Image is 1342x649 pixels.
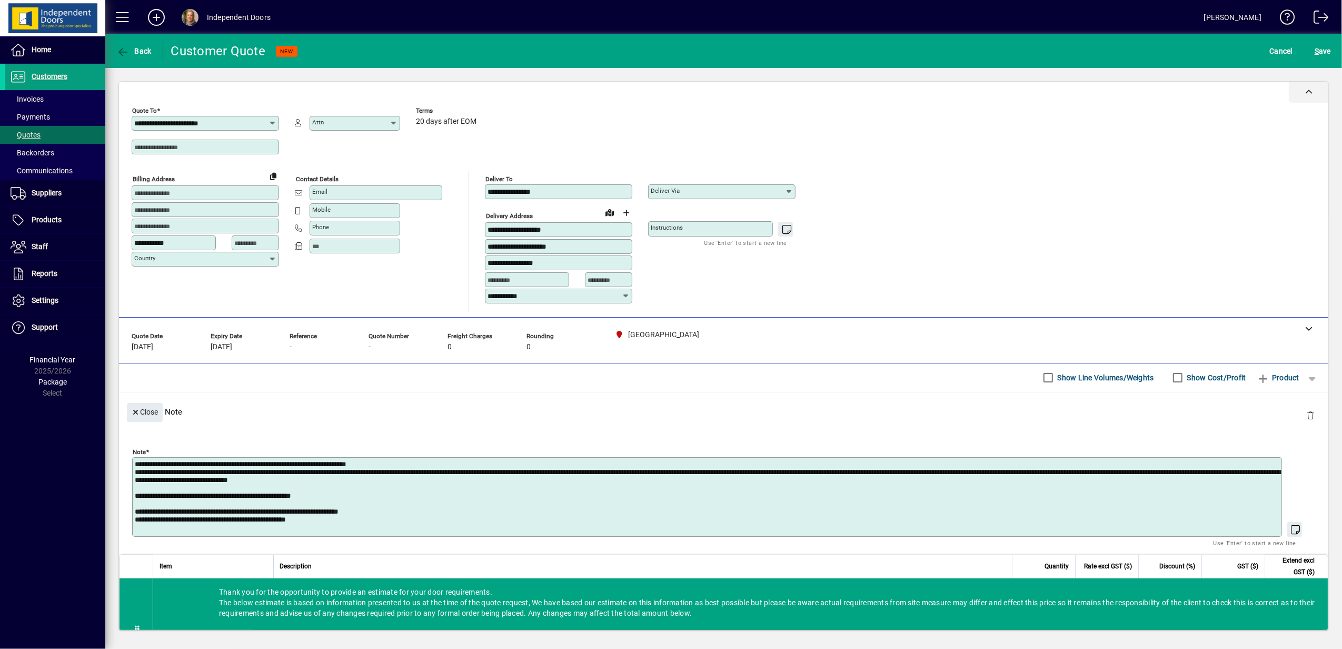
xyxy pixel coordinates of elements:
[416,107,479,114] span: Terms
[124,407,165,417] app-page-header-button: Close
[32,323,58,331] span: Support
[32,72,67,81] span: Customers
[280,560,312,572] span: Description
[11,113,50,121] span: Payments
[5,180,105,206] a: Suppliers
[601,204,618,221] a: View on map
[5,314,105,341] a: Support
[133,448,146,455] mat-label: Note
[119,392,1328,431] div: Note
[1270,43,1293,60] span: Cancel
[11,95,44,103] span: Invoices
[312,188,327,195] mat-label: Email
[1045,560,1069,572] span: Quantity
[11,131,41,139] span: Quotes
[171,43,266,60] div: Customer Quote
[312,223,329,231] mat-label: Phone
[131,404,158,421] span: Close
[1271,555,1315,578] span: Extend excl GST ($)
[1298,403,1323,428] button: Delete
[5,288,105,314] a: Settings
[1312,42,1334,61] button: Save
[11,166,73,175] span: Communications
[211,343,232,351] span: [DATE]
[32,242,48,251] span: Staff
[416,117,476,126] span: 20 days after EOM
[32,269,57,278] span: Reports
[32,189,62,197] span: Suppliers
[1204,9,1261,26] div: [PERSON_NAME]
[312,206,331,213] mat-label: Mobile
[32,215,62,224] span: Products
[5,234,105,260] a: Staff
[30,356,76,364] span: Financial Year
[127,403,163,422] button: Close
[5,90,105,108] a: Invoices
[5,37,105,63] a: Home
[526,343,531,351] span: 0
[1084,560,1132,572] span: Rate excl GST ($)
[32,45,51,54] span: Home
[32,296,58,304] span: Settings
[618,204,635,221] button: Choose address
[1315,43,1331,60] span: ave
[105,42,163,61] app-page-header-button: Back
[485,175,513,183] mat-label: Deliver To
[5,126,105,144] a: Quotes
[1267,42,1296,61] button: Cancel
[1056,372,1154,383] label: Show Line Volumes/Weights
[173,8,207,27] button: Profile
[1214,537,1296,549] mat-hint: Use 'Enter' to start a new line
[5,144,105,162] a: Backorders
[1251,368,1305,387] button: Product
[116,47,152,55] span: Back
[207,9,271,26] div: Independent Doors
[704,237,787,249] mat-hint: Use 'Enter' to start a new line
[651,224,683,231] mat-label: Instructions
[1298,410,1323,420] app-page-header-button: Delete
[38,378,67,386] span: Package
[5,261,105,287] a: Reports
[312,119,324,126] mat-label: Attn
[1315,47,1319,55] span: S
[5,108,105,126] a: Payments
[11,149,54,157] span: Backorders
[369,343,371,351] span: -
[132,343,153,351] span: [DATE]
[134,254,155,262] mat-label: Country
[132,107,157,114] mat-label: Quote To
[1306,2,1329,36] a: Logout
[160,560,172,572] span: Item
[1185,372,1246,383] label: Show Cost/Profit
[448,343,452,351] span: 0
[5,207,105,233] a: Products
[1272,2,1295,36] a: Knowledge Base
[1257,369,1299,386] span: Product
[265,168,282,184] button: Copy to Delivery address
[140,8,173,27] button: Add
[651,187,680,194] mat-label: Deliver via
[1159,560,1195,572] span: Discount (%)
[280,48,293,55] span: NEW
[5,162,105,180] a: Communications
[290,343,292,351] span: -
[114,42,154,61] button: Back
[1237,560,1258,572] span: GST ($)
